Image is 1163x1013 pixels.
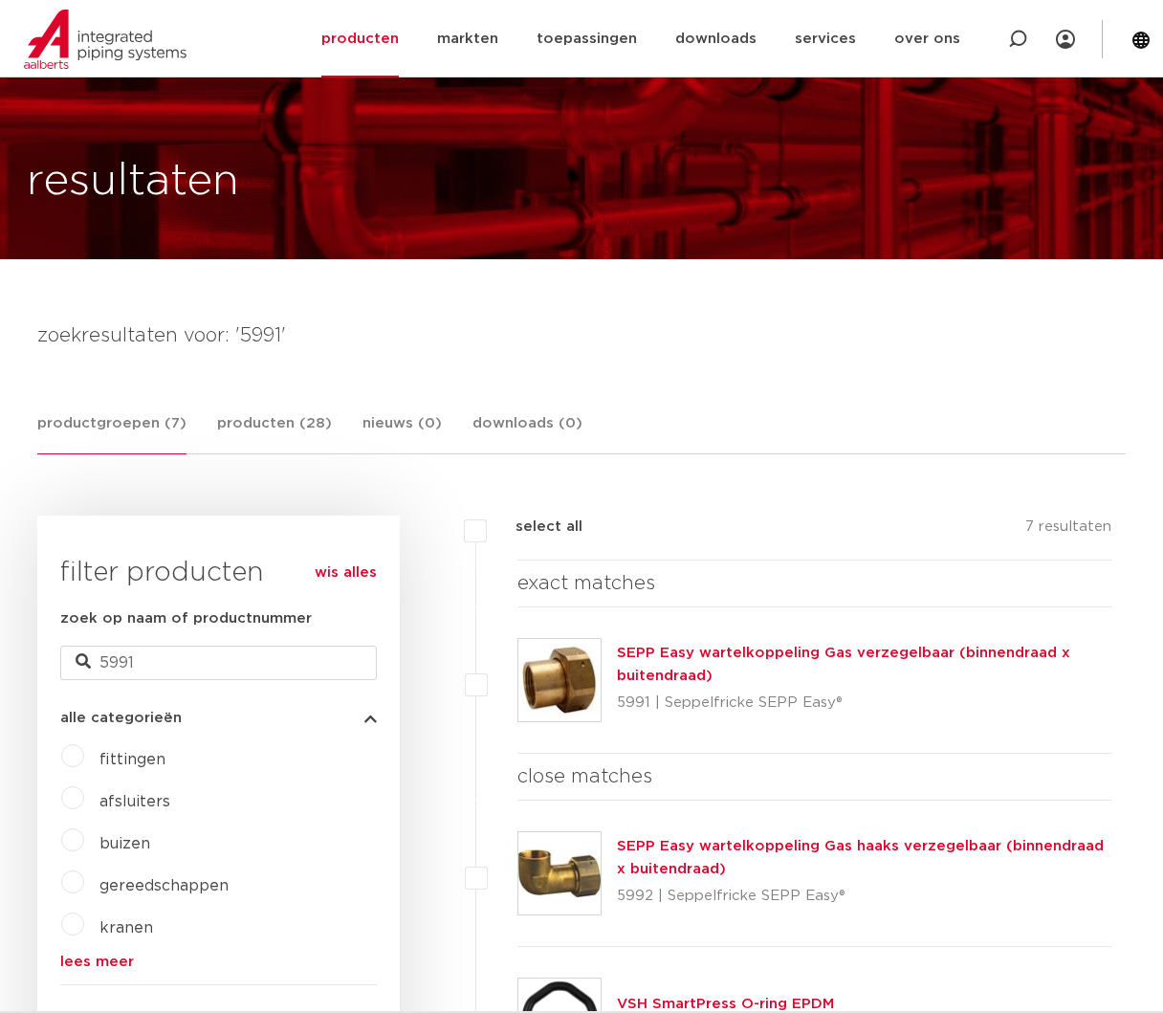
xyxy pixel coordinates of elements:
a: producten (28) [217,412,332,453]
a: fittingen [99,752,165,767]
p: 5991 | Seppelfricke SEPP Easy® [617,688,1111,718]
a: VSH SmartPress O-ring EPDM [617,997,834,1011]
a: buizen [99,836,150,851]
h4: close matches [517,761,1111,792]
input: zoeken [60,646,377,680]
a: gereedschappen [99,878,229,893]
h4: exact matches [517,568,1111,599]
h1: resultaten [27,151,239,212]
h3: filter producten [60,554,377,592]
img: Thumbnail for SEPP Easy wartelkoppeling Gas verzegelbaar (binnendraad x buitendraad) [518,639,601,721]
a: lees meer [60,955,377,969]
a: SEPP Easy wartelkoppeling Gas haaks verzegelbaar (binnendraad x buitendraad) [617,839,1104,876]
p: 5992 | Seppelfricke SEPP Easy® [617,881,1111,912]
button: alle categorieën [60,711,377,725]
p: 7 resultaten [1025,516,1111,545]
a: afsluiters [99,794,170,809]
a: downloads (0) [472,412,582,453]
img: Thumbnail for SEPP Easy wartelkoppeling Gas haaks verzegelbaar (binnendraad x buitendraad) [518,832,601,914]
a: wis alles [315,562,377,584]
label: select all [487,516,582,539]
a: kranen [99,920,153,936]
a: nieuws (0) [362,412,442,453]
a: productgroepen (7) [37,412,187,454]
span: alle categorieën [60,711,182,725]
label: zoek op naam of productnummer [60,607,312,630]
a: SEPP Easy wartelkoppeling Gas verzegelbaar (binnendraad x buitendraad) [617,646,1070,683]
h4: zoekresultaten voor: '5991' [37,320,1126,351]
